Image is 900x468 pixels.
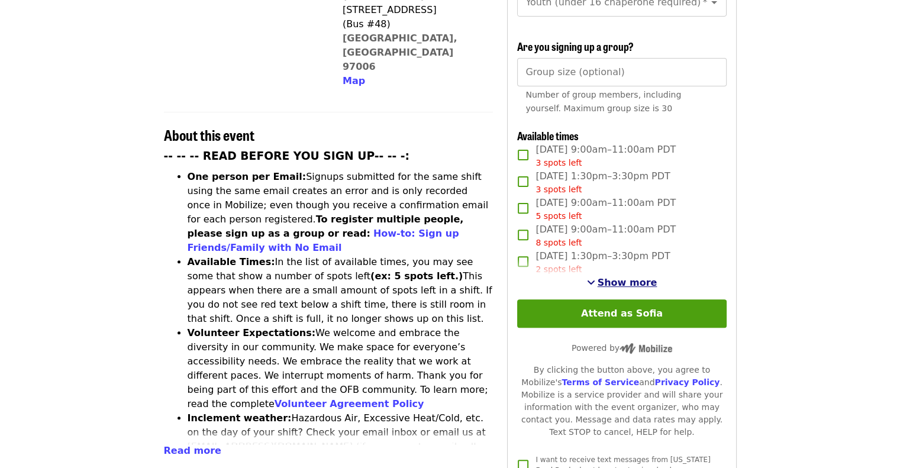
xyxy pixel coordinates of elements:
[587,276,657,290] button: See more timeslots
[188,255,493,326] li: In the list of available times, you may see some that show a number of spots left This appears wh...
[164,445,221,456] span: Read more
[525,90,681,113] span: Number of group members, including yourself. Maximum group size is 30
[188,412,292,424] strong: Inclement weather:
[188,327,316,338] strong: Volunteer Expectations:
[188,228,459,253] a: How-to: Sign up Friends/Family with No Email
[536,158,582,167] span: 3 spots left
[343,33,457,72] a: [GEOGRAPHIC_DATA], [GEOGRAPHIC_DATA] 97006
[517,128,579,143] span: Available times
[164,124,254,145] span: About this event
[517,58,726,86] input: [object Object]
[536,222,676,249] span: [DATE] 9:00am–11:00am PDT
[275,398,424,409] a: Volunteer Agreement Policy
[562,377,639,387] a: Terms of Service
[536,169,670,196] span: [DATE] 1:30pm–3:30pm PDT
[517,299,726,328] button: Attend as Sofia
[188,256,275,267] strong: Available Times:
[517,38,634,54] span: Are you signing up a group?
[536,196,676,222] span: [DATE] 9:00am–11:00am PDT
[536,185,582,194] span: 3 spots left
[536,143,676,169] span: [DATE] 9:00am–11:00am PDT
[188,171,307,182] strong: One person per Email:
[164,150,410,162] strong: -- -- -- READ BEFORE YOU SIGN UP-- -- -:
[343,75,365,86] span: Map
[654,377,720,387] a: Privacy Policy
[188,326,493,411] li: We welcome and embrace the diversity in our community. We make space for everyone’s accessibility...
[164,444,221,458] button: Read more
[536,264,582,274] span: 2 spots left
[517,364,726,438] div: By clicking the button above, you agree to Mobilize's and . Mobilize is a service provider and wi...
[536,249,670,276] span: [DATE] 1:30pm–3:30pm PDT
[572,343,672,353] span: Powered by
[343,17,483,31] div: (Bus #48)
[598,277,657,288] span: Show more
[343,74,365,88] button: Map
[188,170,493,255] li: Signups submitted for the same shift using the same email creates an error and is only recorded o...
[536,211,582,221] span: 5 spots left
[620,343,672,354] img: Powered by Mobilize
[536,238,582,247] span: 8 spots left
[188,214,464,239] strong: To register multiple people, please sign up as a group or read:
[343,3,483,17] div: [STREET_ADDRESS]
[370,270,463,282] strong: (ex: 5 spots left.)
